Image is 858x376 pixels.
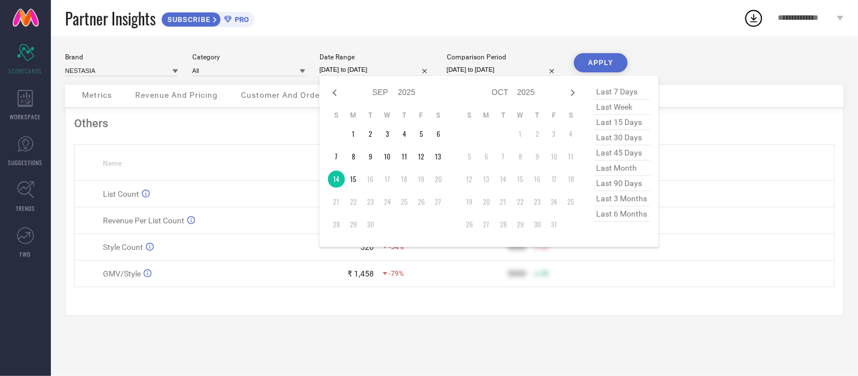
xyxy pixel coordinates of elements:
[362,193,379,210] td: Tue Sep 23 2025
[65,53,178,61] div: Brand
[82,90,112,100] span: Metrics
[320,64,433,76] input: Select date range
[478,148,495,165] td: Mon Oct 06 2025
[161,9,255,27] a: SUBSCRIBEPRO
[594,176,650,191] span: last 90 days
[345,126,362,142] td: Mon Sep 01 2025
[379,193,396,210] td: Wed Sep 24 2025
[413,111,430,120] th: Friday
[461,148,478,165] td: Sun Oct 05 2025
[594,206,650,222] span: last 6 months
[529,171,546,188] td: Thu Oct 16 2025
[74,116,835,130] div: Others
[345,171,362,188] td: Mon Sep 15 2025
[103,159,122,167] span: Name
[232,15,249,24] span: PRO
[348,269,374,278] div: ₹ 1,458
[594,191,650,206] span: last 3 months
[512,111,529,120] th: Wednesday
[361,243,374,252] div: 520
[396,171,413,188] td: Thu Sep 18 2025
[541,243,549,251] span: 50
[192,53,305,61] div: Category
[345,193,362,210] td: Mon Sep 22 2025
[594,84,650,100] span: last 7 days
[396,193,413,210] td: Thu Sep 25 2025
[529,216,546,233] td: Thu Oct 30 2025
[495,171,512,188] td: Tue Oct 14 2025
[430,171,447,188] td: Sat Sep 20 2025
[103,269,141,278] span: GMV/Style
[362,111,379,120] th: Tuesday
[103,216,184,225] span: Revenue Per List Count
[529,111,546,120] th: Thursday
[495,111,512,120] th: Tuesday
[563,171,580,188] td: Sat Oct 18 2025
[345,148,362,165] td: Mon Sep 08 2025
[461,193,478,210] td: Sun Oct 19 2025
[362,171,379,188] td: Tue Sep 16 2025
[328,86,342,100] div: Previous month
[8,158,43,167] span: SUGGESTIONS
[379,126,396,142] td: Wed Sep 03 2025
[10,113,41,121] span: WORKSPACE
[563,111,580,120] th: Saturday
[546,126,563,142] td: Fri Oct 03 2025
[9,67,42,75] span: SCORECARDS
[529,126,546,142] td: Thu Oct 02 2025
[508,269,526,278] div: 9999
[362,126,379,142] td: Tue Sep 02 2025
[594,115,650,130] span: last 15 days
[546,111,563,120] th: Friday
[744,8,764,28] div: Open download list
[546,148,563,165] td: Fri Oct 10 2025
[461,216,478,233] td: Sun Oct 26 2025
[478,216,495,233] td: Mon Oct 27 2025
[495,216,512,233] td: Tue Oct 28 2025
[512,171,529,188] td: Wed Oct 15 2025
[478,171,495,188] td: Mon Oct 13 2025
[461,171,478,188] td: Sun Oct 12 2025
[563,148,580,165] td: Sat Oct 11 2025
[328,111,345,120] th: Sunday
[413,193,430,210] td: Fri Sep 26 2025
[328,148,345,165] td: Sun Sep 07 2025
[396,148,413,165] td: Thu Sep 11 2025
[430,126,447,142] td: Sat Sep 06 2025
[396,126,413,142] td: Thu Sep 04 2025
[328,171,345,188] td: Sun Sep 14 2025
[447,64,560,76] input: Select comparison period
[512,126,529,142] td: Wed Oct 01 2025
[594,145,650,161] span: last 45 days
[103,243,143,252] span: Style Count
[389,243,404,251] span: -54%
[20,250,31,258] span: FWD
[461,111,478,120] th: Sunday
[566,86,580,100] div: Next month
[328,193,345,210] td: Sun Sep 21 2025
[512,216,529,233] td: Wed Oct 29 2025
[546,193,563,210] td: Fri Oct 24 2025
[162,15,213,24] span: SUBSCRIBE
[362,148,379,165] td: Tue Sep 09 2025
[413,126,430,142] td: Fri Sep 05 2025
[529,148,546,165] td: Thu Oct 09 2025
[447,53,560,61] div: Comparison Period
[512,193,529,210] td: Wed Oct 22 2025
[430,148,447,165] td: Sat Sep 13 2025
[508,243,526,252] div: 9999
[541,270,549,278] span: 50
[574,53,628,72] button: APPLY
[478,111,495,120] th: Monday
[430,111,447,120] th: Saturday
[65,7,156,30] span: Partner Insights
[546,216,563,233] td: Fri Oct 31 2025
[529,193,546,210] td: Thu Oct 23 2025
[16,204,35,213] span: TRENDS
[563,193,580,210] td: Sat Oct 25 2025
[594,100,650,115] span: last week
[594,130,650,145] span: last 30 days
[379,148,396,165] td: Wed Sep 10 2025
[345,111,362,120] th: Monday
[413,148,430,165] td: Fri Sep 12 2025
